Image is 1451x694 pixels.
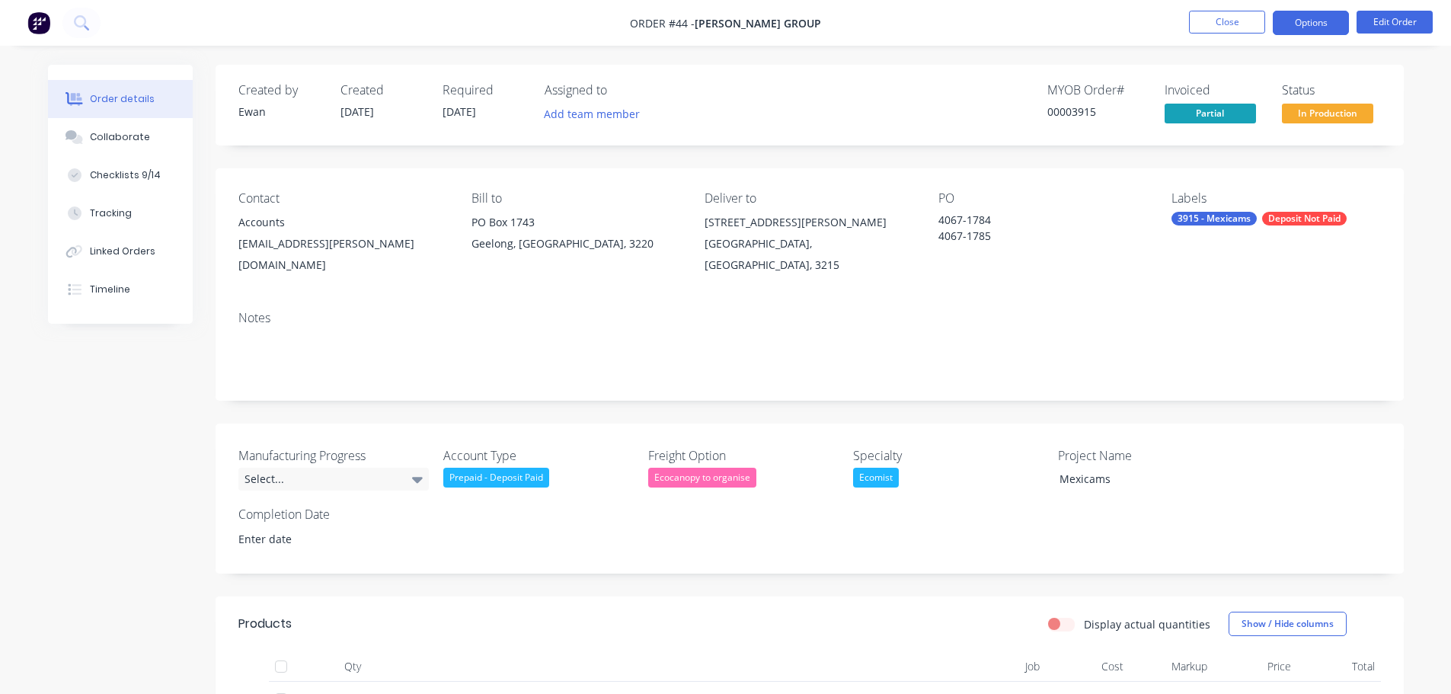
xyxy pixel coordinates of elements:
[545,83,697,98] div: Assigned to
[1165,83,1264,98] div: Invoiced
[705,212,913,276] div: [STREET_ADDRESS][PERSON_NAME][GEOGRAPHIC_DATA], [GEOGRAPHIC_DATA], 3215
[853,446,1044,465] label: Specialty
[238,212,447,233] div: Accounts
[535,104,647,124] button: Add team member
[238,212,447,276] div: Accounts[EMAIL_ADDRESS][PERSON_NAME][DOMAIN_NAME]
[443,104,476,119] span: [DATE]
[1058,446,1248,465] label: Project Name
[48,270,193,309] button: Timeline
[48,156,193,194] button: Checklists 9/14
[938,191,1147,206] div: PO
[90,206,132,220] div: Tracking
[648,468,756,488] div: Ecocanopy to organise
[238,311,1381,325] div: Notes
[471,233,680,254] div: Geelong, [GEOGRAPHIC_DATA], 3220
[1282,104,1373,126] button: In Production
[48,80,193,118] button: Order details
[307,651,398,682] div: Qty
[1165,104,1256,123] span: Partial
[1282,104,1373,123] span: In Production
[27,11,50,34] img: Factory
[48,118,193,156] button: Collaborate
[1171,191,1380,206] div: Labels
[1047,83,1146,98] div: MYOB Order #
[238,104,322,120] div: Ewan
[545,104,648,124] button: Add team member
[1282,83,1381,98] div: Status
[1262,212,1347,225] div: Deposit Not Paid
[228,527,417,550] input: Enter date
[238,191,447,206] div: Contact
[90,168,161,182] div: Checklists 9/14
[443,446,634,465] label: Account Type
[238,233,447,276] div: [EMAIL_ADDRESS][PERSON_NAME][DOMAIN_NAME]
[238,468,429,491] div: Select...
[238,615,292,633] div: Products
[932,651,1046,682] div: Job
[238,446,429,465] label: Manufacturing Progress
[1084,616,1210,632] label: Display actual quantities
[705,191,913,206] div: Deliver to
[443,468,549,488] div: Prepaid - Deposit Paid
[1213,651,1297,682] div: Price
[238,83,322,98] div: Created by
[648,446,839,465] label: Freight Option
[340,104,374,119] span: [DATE]
[1171,212,1257,225] div: 3915 - Mexicams
[471,191,680,206] div: Bill to
[853,468,899,488] div: Ecomist
[90,283,130,296] div: Timeline
[705,212,913,233] div: [STREET_ADDRESS][PERSON_NAME]
[1047,104,1146,120] div: 00003915
[1130,651,1213,682] div: Markup
[340,83,424,98] div: Created
[90,245,155,258] div: Linked Orders
[1046,651,1130,682] div: Cost
[695,16,821,30] span: [PERSON_NAME] Group
[1047,468,1238,490] div: Mexicams
[705,233,913,276] div: [GEOGRAPHIC_DATA], [GEOGRAPHIC_DATA], 3215
[938,212,1129,244] div: 4067-1784 4067-1785
[1357,11,1433,34] button: Edit Order
[90,92,155,106] div: Order details
[1273,11,1349,35] button: Options
[90,130,150,144] div: Collaborate
[471,212,680,233] div: PO Box 1743
[48,232,193,270] button: Linked Orders
[443,83,526,98] div: Required
[1229,612,1347,636] button: Show / Hide columns
[48,194,193,232] button: Tracking
[630,16,695,30] span: Order #44 -
[238,505,429,523] label: Completion Date
[1189,11,1265,34] button: Close
[1297,651,1381,682] div: Total
[471,212,680,261] div: PO Box 1743Geelong, [GEOGRAPHIC_DATA], 3220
